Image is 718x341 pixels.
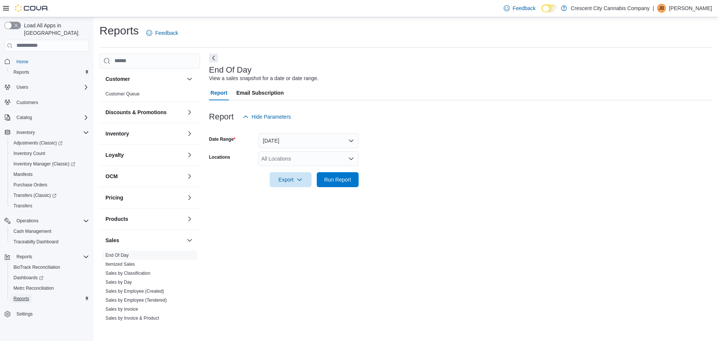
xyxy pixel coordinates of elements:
[13,98,41,107] a: Customers
[7,67,92,77] button: Reports
[16,130,35,136] span: Inventory
[105,279,132,285] span: Sales by Day
[7,138,92,148] a: Adjustments (Classic)
[16,100,38,106] span: Customers
[348,156,354,162] button: Open list of options
[209,54,218,63] button: Next
[236,85,284,100] span: Email Subscription
[185,150,194,159] button: Loyalty
[13,203,32,209] span: Transfers
[13,140,62,146] span: Adjustments (Classic)
[10,263,63,272] a: BioTrack Reconciliation
[13,57,31,66] a: Home
[209,74,319,82] div: View a sales snapshot for a date or date range.
[324,176,351,183] span: Run Report
[185,108,194,117] button: Discounts & Promotions
[105,109,184,116] button: Discounts & Promotions
[13,128,38,137] button: Inventory
[105,316,159,321] a: Sales by Invoice & Product
[105,194,184,201] button: Pricing
[10,159,78,168] a: Inventory Manager (Classic)
[240,109,294,124] button: Hide Parameters
[105,91,139,97] a: Customer Queue
[105,215,184,223] button: Products
[13,69,29,75] span: Reports
[10,149,89,158] span: Inventory Count
[185,129,194,138] button: Inventory
[105,237,184,244] button: Sales
[13,275,43,281] span: Dashboards
[1,308,92,319] button: Settings
[105,315,159,321] span: Sales by Invoice & Product
[105,130,184,137] button: Inventory
[10,294,32,303] a: Reports
[10,138,65,147] a: Adjustments (Classic)
[105,109,166,116] h3: Discounts & Promotions
[105,307,138,312] a: Sales by Invoice
[10,201,35,210] a: Transfers
[105,173,184,180] button: OCM
[105,288,164,294] span: Sales by Employee (Created)
[185,172,194,181] button: OCM
[10,138,89,147] span: Adjustments (Classic)
[10,191,89,200] span: Transfers (Classic)
[185,214,194,223] button: Products
[99,89,200,101] div: Customer
[13,252,35,261] button: Reports
[105,271,150,276] a: Sales by Classification
[13,98,89,107] span: Customers
[13,216,42,225] button: Operations
[274,172,307,187] span: Export
[10,273,46,282] a: Dashboards
[252,113,291,121] span: Hide Parameters
[7,148,92,159] button: Inventory Count
[209,112,234,121] h3: Report
[7,237,92,247] button: Traceabilty Dashboard
[105,262,135,267] a: Itemized Sales
[16,311,33,317] span: Settings
[105,194,123,201] h3: Pricing
[13,264,60,270] span: BioTrack Reconciliation
[653,4,654,13] p: |
[7,201,92,211] button: Transfers
[541,4,557,12] input: Dark Mode
[1,97,92,108] button: Customers
[7,159,92,169] a: Inventory Manager (Classic)
[10,284,57,293] a: Metrc Reconciliation
[105,91,139,97] span: Customer Queue
[10,68,32,77] a: Reports
[10,180,89,189] span: Purchase Orders
[7,190,92,201] a: Transfers (Classic)
[105,253,129,258] a: End Of Day
[7,226,92,237] button: Cash Management
[7,283,92,293] button: Metrc Reconciliation
[669,4,712,13] p: [PERSON_NAME]
[1,112,92,123] button: Catalog
[209,154,230,160] label: Locations
[10,159,89,168] span: Inventory Manager (Classic)
[13,113,35,122] button: Catalog
[571,4,650,13] p: Crescent City Cannabis Company
[1,56,92,67] button: Home
[10,68,89,77] span: Reports
[209,136,236,142] label: Date Range
[10,149,48,158] a: Inventory Count
[105,270,150,276] span: Sales by Classification
[10,263,89,272] span: BioTrack Reconciliation
[10,201,89,210] span: Transfers
[143,25,181,40] a: Feedback
[10,273,89,282] span: Dashboards
[105,173,118,180] h3: OCM
[21,22,89,37] span: Load All Apps in [GEOGRAPHIC_DATA]
[13,309,89,319] span: Settings
[105,298,167,303] a: Sales by Employee (Tendered)
[7,180,92,190] button: Purchase Orders
[13,83,89,92] span: Users
[16,218,39,224] span: Operations
[659,4,664,13] span: JB
[4,53,89,339] nav: Complex example
[10,191,59,200] a: Transfers (Classic)
[13,83,31,92] button: Users
[185,193,194,202] button: Pricing
[13,128,89,137] span: Inventory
